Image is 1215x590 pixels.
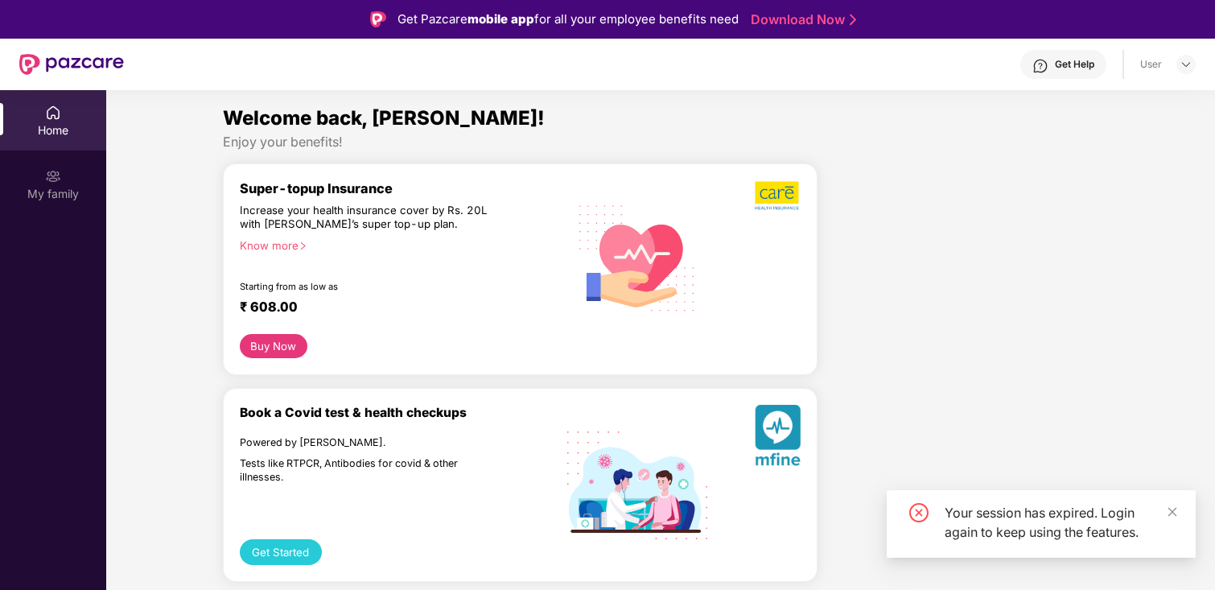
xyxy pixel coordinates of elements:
[240,239,558,250] div: Know more
[1140,58,1162,71] div: User
[397,10,739,29] div: Get Pazcare for all your employee benefits need
[19,54,124,75] img: New Pazcare Logo
[567,431,707,539] img: svg+xml;base64,PHN2ZyB4bWxucz0iaHR0cDovL3d3dy53My5vcmcvMjAwMC9zdmciIHdpZHRoPSIxOTIiIGhlaWdodD0iMT...
[850,11,856,28] img: Stroke
[1167,506,1178,518] span: close
[751,11,851,28] a: Download Now
[223,106,545,130] span: Welcome back, [PERSON_NAME]!
[370,11,386,27] img: Logo
[567,186,707,328] img: svg+xml;base64,PHN2ZyB4bWxucz0iaHR0cDovL3d3dy53My5vcmcvMjAwMC9zdmciIHhtbG5zOnhsaW5rPSJodHRwOi8vd3...
[755,180,801,211] img: b5dec4f62d2307b9de63beb79f102df3.png
[45,168,61,184] img: svg+xml;base64,PHN2ZyB3aWR0aD0iMjAiIGhlaWdodD0iMjAiIHZpZXdCb3g9IjAgMCAyMCAyMCIgZmlsbD0ibm9uZSIgeG...
[1032,58,1048,74] img: svg+xml;base64,PHN2ZyBpZD0iSGVscC0zMngzMiIgeG1sbnM9Imh0dHA6Ly93d3cudzMub3JnLzIwMDAvc3ZnIiB3aWR0aD...
[240,334,307,358] button: Buy Now
[240,180,567,196] div: Super-topup Insurance
[223,134,1098,151] div: Enjoy your benefits!
[467,11,534,27] strong: mobile app
[240,539,322,565] button: Get Started
[909,503,929,522] span: close-circle
[1055,58,1094,71] div: Get Help
[240,436,497,450] div: Powered by [PERSON_NAME].
[240,281,499,292] div: Starting from as low as
[755,405,801,472] img: svg+xml;base64,PHN2ZyB4bWxucz0iaHR0cDovL3d3dy53My5vcmcvMjAwMC9zdmciIHhtbG5zOnhsaW5rPSJodHRwOi8vd3...
[240,299,551,318] div: ₹ 608.00
[240,405,567,420] div: Book a Covid test & health checkups
[945,503,1176,542] div: Your session has expired. Login again to keep using the features.
[299,241,307,250] span: right
[45,105,61,121] img: svg+xml;base64,PHN2ZyBpZD0iSG9tZSIgeG1sbnM9Imh0dHA6Ly93d3cudzMub3JnLzIwMDAvc3ZnIiB3aWR0aD0iMjAiIG...
[1180,58,1192,71] img: svg+xml;base64,PHN2ZyBpZD0iRHJvcGRvd24tMzJ4MzIiIHhtbG5zPSJodHRwOi8vd3d3LnczLm9yZy8yMDAwL3N2ZyIgd2...
[240,204,497,232] div: Increase your health insurance cover by Rs. 20L with [PERSON_NAME]’s super top-up plan.
[240,457,497,484] div: Tests like RTPCR, Antibodies for covid & other illnesses.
